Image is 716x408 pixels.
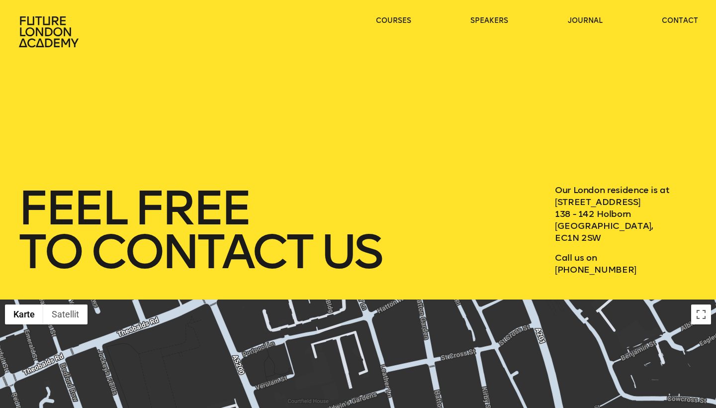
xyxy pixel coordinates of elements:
[568,16,603,26] a: journal
[43,305,88,324] button: Satellitenbilder anzeigen
[555,184,698,244] p: Our London residence is at [STREET_ADDRESS] 138 - 142 Holborn [GEOGRAPHIC_DATA], EC1N 2SW
[555,252,698,276] p: Call us on [PHONE_NUMBER]
[691,305,711,324] button: Vollbildansicht ein/aus
[5,305,43,324] button: Stadtplan anzeigen
[18,186,519,274] h1: feel free to contact us
[470,16,508,26] a: speakers
[662,16,698,26] a: contact
[376,16,411,26] a: courses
